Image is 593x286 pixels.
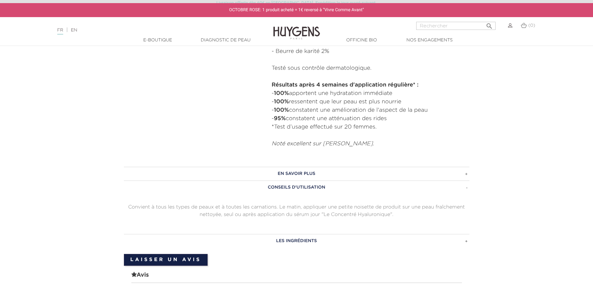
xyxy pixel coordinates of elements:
span: Avis [131,271,462,283]
p: Testé sous contrôle dermatologique. [272,56,469,89]
li: - constatent une atténuation des rides [272,115,469,123]
strong: 100% [274,99,289,105]
em: Noté excellent sur [PERSON_NAME]. [272,141,374,147]
li: - constatent une amélioration de l'aspect de la peau [272,106,469,115]
a: LES INGRÉDIENTS [124,234,469,248]
img: Huygens [273,16,320,40]
strong: 95% [274,116,286,121]
li: - apportent une hydratation immédiate [272,89,469,98]
a: Laisser un avis [124,254,208,266]
div: | [54,26,242,34]
li: - ressentent que leur peau est plus nourrie [272,98,469,106]
a: EN [71,28,77,32]
a: E-Boutique [127,37,189,44]
span: (0) [528,23,535,28]
button:  [484,20,495,28]
a: EN SAVOIR PLUS [124,167,469,181]
input: Rechercher [416,22,496,30]
p: Convient à tous les types de peaux et à toutes les carnations. Le matin, appliquer une petite noi... [124,204,469,218]
a: Officine Bio [331,37,393,44]
i:  [486,21,493,28]
li: - Beurre de karité 2% [272,47,469,56]
a: FR [57,28,63,35]
p: *Test d’usage effectué sur 20 femmes. [272,123,469,148]
strong: 100% [274,107,289,113]
strong: Résultats après 4 semaines d'application régulière* : [272,82,419,88]
a: Nos engagements [398,37,461,44]
strong: 100% [274,91,289,96]
a: CONSEILS D'UTILISATION [124,181,469,194]
a: Diagnostic de peau [195,37,257,44]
